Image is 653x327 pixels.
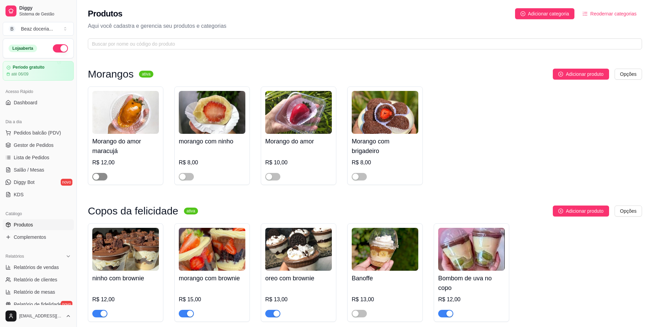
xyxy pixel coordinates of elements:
[438,228,505,271] img: product-image
[92,228,159,271] img: product-image
[88,22,642,30] p: Aqui você cadastra e gerencia seu produtos e categorias
[515,8,575,19] button: Adicionar categoria
[558,72,563,77] span: plus-circle
[92,159,159,167] div: R$ 12,00
[528,10,569,17] span: Adicionar categoria
[3,86,74,97] div: Acesso Rápido
[92,273,159,283] h4: ninho com brownie
[14,129,61,136] span: Pedidos balcão (PDV)
[577,8,642,19] button: Reodernar categorias
[92,137,159,156] h4: Morango do amor maracujá
[352,228,418,271] img: product-image
[265,137,332,146] h4: Morango do amor
[5,254,24,259] span: Relatórios
[92,91,159,134] img: product-image
[438,295,505,304] div: R$ 12,00
[9,45,37,52] div: Loja aberta
[553,206,609,217] button: Adicionar produto
[179,228,245,271] img: product-image
[566,207,604,215] span: Adicionar produto
[184,208,198,214] sup: ativa
[583,11,587,16] span: ordered-list
[14,276,57,283] span: Relatório de clientes
[179,295,245,304] div: R$ 15,00
[3,116,74,127] div: Dia a dia
[3,3,74,19] a: DiggySistema de Gestão
[14,166,44,173] span: Salão / Mesas
[3,97,74,108] a: Dashboard
[590,10,637,17] span: Reodernar categorias
[3,219,74,230] a: Produtos
[265,273,332,283] h4: oreo com brownie
[14,99,37,106] span: Dashboard
[615,206,642,217] button: Opções
[553,69,609,80] button: Adicionar produto
[265,295,332,304] div: R$ 13,00
[352,137,418,156] h4: Morango com brigadeiro
[88,8,123,19] h2: Produtos
[265,159,332,167] div: R$ 10,00
[14,234,46,241] span: Complementos
[3,127,74,138] button: Pedidos balcão (PDV)
[3,164,74,175] a: Salão / Mesas
[352,91,418,134] img: product-image
[14,179,35,186] span: Diggy Bot
[3,262,74,273] a: Relatórios de vendas
[3,152,74,163] a: Lista de Pedidos
[53,44,68,52] button: Alterar Status
[14,301,61,308] span: Relatório de fidelidade
[179,137,245,146] h4: morango com ninho
[438,273,505,293] h4: Bombom de uva no copo
[3,177,74,188] a: Diggy Botnovo
[92,40,632,48] input: Buscar por nome ou código do produto
[14,264,59,271] span: Relatórios de vendas
[179,159,245,167] div: R$ 8,00
[620,207,637,215] span: Opções
[3,189,74,200] a: KDS
[265,91,332,134] img: product-image
[3,61,74,81] a: Período gratuitoaté 06/09
[352,159,418,167] div: R$ 8,00
[19,5,71,11] span: Diggy
[9,25,15,32] span: B
[19,313,63,319] span: [EMAIL_ADDRESS][DOMAIN_NAME]
[521,11,525,16] span: plus-circle
[352,295,418,304] div: R$ 13,00
[88,70,133,78] h3: Morangos
[566,70,604,78] span: Adicionar produto
[352,273,418,283] h4: Banoffe
[3,232,74,243] a: Complementos
[3,308,74,324] button: [EMAIL_ADDRESS][DOMAIN_NAME]
[179,273,245,283] h4: morango com brownie
[558,209,563,213] span: plus-circle
[3,22,74,36] button: Select a team
[179,91,245,134] img: product-image
[265,228,332,271] img: product-image
[14,191,24,198] span: KDS
[14,142,54,149] span: Gestor de Pedidos
[19,11,71,17] span: Sistema de Gestão
[3,299,74,310] a: Relatório de fidelidadenovo
[139,71,153,78] sup: ativa
[615,69,642,80] button: Opções
[620,70,637,78] span: Opções
[14,154,49,161] span: Lista de Pedidos
[14,221,33,228] span: Produtos
[88,207,178,215] h3: Copos da felicidade
[3,274,74,285] a: Relatório de clientes
[3,140,74,151] a: Gestor de Pedidos
[92,295,159,304] div: R$ 12,00
[3,287,74,297] a: Relatório de mesas
[13,65,45,70] article: Período gratuito
[14,289,55,295] span: Relatório de mesas
[21,25,53,32] div: Beaz doceria ...
[3,208,74,219] div: Catálogo
[11,71,28,77] article: até 06/09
